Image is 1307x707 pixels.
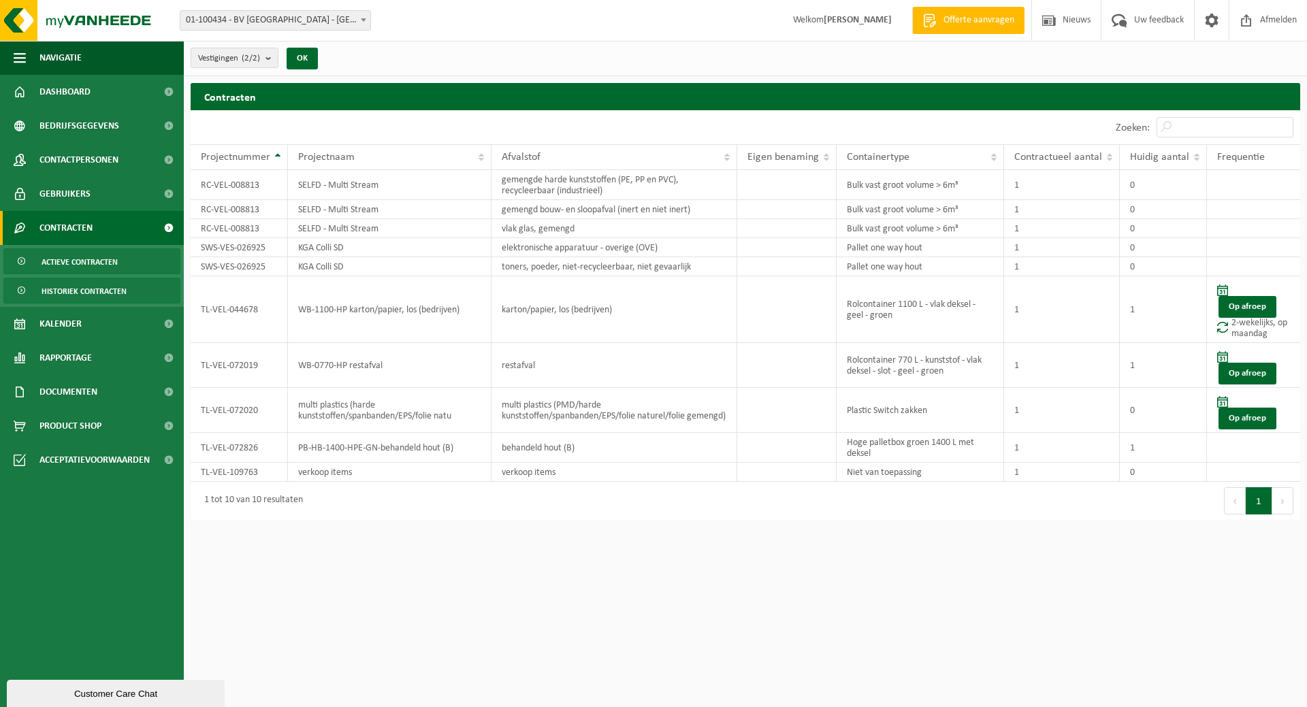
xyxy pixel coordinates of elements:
td: TL-VEL-072020 [191,388,288,433]
td: WB-1100-HP karton/papier, los (bedrijven) [288,276,491,343]
span: Kalender [39,307,82,341]
span: Eigen benaming [747,152,819,163]
td: 0 [1120,257,1207,276]
td: SWS-VES-026925 [191,257,288,276]
span: Containertype [847,152,909,163]
td: Bulk vast groot volume > 6m³ [837,200,1003,219]
span: Historiek contracten [42,278,127,304]
td: 1 [1004,276,1120,343]
strong: [PERSON_NAME] [824,15,892,25]
td: 1 [1120,276,1207,343]
a: Op afroep [1219,296,1276,318]
td: TL-VEL-109763 [191,463,288,482]
td: SELFD - Multi Stream [288,200,491,219]
span: Product Shop [39,409,101,443]
td: 1 [1004,219,1120,238]
td: 1 [1004,257,1120,276]
td: TL-VEL-044678 [191,276,288,343]
a: Historiek contracten [3,278,180,303]
span: Acceptatievoorwaarden [39,443,150,477]
span: Vestigingen [198,48,260,69]
div: 1 tot 10 van 10 resultaten [197,489,303,513]
span: Rapportage [39,341,92,375]
count: (2/2) [242,54,260,63]
td: Bulk vast groot volume > 6m³ [837,170,1003,200]
td: RC-VEL-008813 [191,170,288,200]
td: SWS-VES-026925 [191,238,288,257]
span: Projectnummer [201,152,270,163]
td: vlak glas, gemengd [491,219,737,238]
td: 1 [1120,433,1207,463]
iframe: chat widget [7,677,227,707]
span: Offerte aanvragen [940,14,1018,27]
td: multi plastics (harde kunststoffen/spanbanden/EPS/folie natu [288,388,491,433]
td: Hoge palletbox groen 1400 L met deksel [837,433,1003,463]
td: 0 [1120,170,1207,200]
td: 1 [1004,238,1120,257]
span: Dashboard [39,75,91,109]
td: Niet van toepassing [837,463,1003,482]
td: verkoop items [491,463,737,482]
td: multi plastics (PMD/harde kunststoffen/spanbanden/EPS/folie naturel/folie gemengd) [491,388,737,433]
span: Afvalstof [502,152,540,163]
td: Pallet one way hout [837,238,1003,257]
td: Rolcontainer 1100 L - vlak deksel - geel - groen [837,276,1003,343]
td: behandeld hout (B) [491,433,737,463]
td: Plastic Switch zakken [837,388,1003,433]
span: Actieve contracten [42,249,118,275]
span: Huidig aantal [1130,152,1189,163]
span: Navigatie [39,41,82,75]
td: elektronische apparatuur - overige (OVE) [491,238,737,257]
td: 1 [1004,388,1120,433]
button: 1 [1246,487,1272,514]
td: 1 [1004,200,1120,219]
td: 1 [1120,343,1207,388]
td: TL-VEL-072019 [191,343,288,388]
td: toners, poeder, niet-recycleerbaar, niet gevaarlijk [491,257,737,276]
td: SELFD - Multi Stream [288,219,491,238]
td: 1 [1004,433,1120,463]
td: verkoop items [288,463,491,482]
td: Rolcontainer 770 L - kunststof - vlak deksel - slot - geel - groen [837,343,1003,388]
td: PB-HB-1400-HPE-GN-behandeld hout (B) [288,433,491,463]
button: OK [287,48,318,69]
span: Contracten [39,211,93,245]
button: Vestigingen(2/2) [191,48,278,68]
td: TL-VEL-072826 [191,433,288,463]
td: 0 [1120,463,1207,482]
span: Contractueel aantal [1014,152,1102,163]
a: Op afroep [1219,363,1276,384]
td: Bulk vast groot volume > 6m³ [837,219,1003,238]
td: gemengde harde kunststoffen (PE, PP en PVC), recycleerbaar (industrieel) [491,170,737,200]
td: 1 [1004,343,1120,388]
td: 0 [1120,200,1207,219]
td: RC-VEL-008813 [191,200,288,219]
span: Documenten [39,375,97,409]
td: WB-0770-HP restafval [288,343,491,388]
td: RC-VEL-008813 [191,219,288,238]
span: Projectnaam [298,152,355,163]
h2: Contracten [191,83,1300,110]
span: Bedrijfsgegevens [39,109,119,143]
td: restafval [491,343,737,388]
td: 0 [1120,238,1207,257]
span: 01-100434 - BV BURG BELUX - ROESELARE [180,11,370,30]
td: KGA Colli SD [288,257,491,276]
td: SELFD - Multi Stream [288,170,491,200]
a: Offerte aanvragen [912,7,1024,34]
td: 0 [1120,219,1207,238]
span: 01-100434 - BV BURG BELUX - ROESELARE [180,10,371,31]
button: Previous [1224,487,1246,514]
td: 1 [1004,170,1120,200]
td: KGA Colli SD [288,238,491,257]
td: karton/papier, los (bedrijven) [491,276,737,343]
span: Gebruikers [39,177,91,211]
span: Contactpersonen [39,143,118,177]
td: 1 [1004,463,1120,482]
a: Op afroep [1219,408,1276,429]
span: Frequentie [1217,152,1265,163]
td: 2-wekelijks, op maandag [1207,276,1300,343]
td: gemengd bouw- en sloopafval (inert en niet inert) [491,200,737,219]
button: Next [1272,487,1293,514]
